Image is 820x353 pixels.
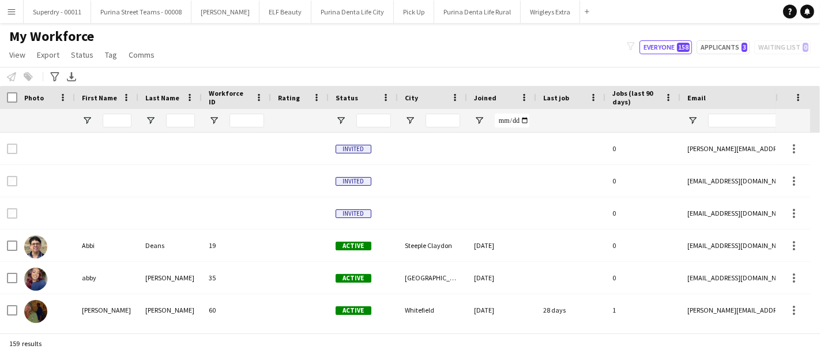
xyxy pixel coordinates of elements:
[66,47,98,62] a: Status
[336,306,371,315] span: Active
[24,93,44,102] span: Photo
[209,115,219,126] button: Open Filter Menu
[398,294,467,326] div: Whitefield
[7,144,17,154] input: Row Selection is disabled for this row (unchecked)
[82,93,117,102] span: First Name
[474,115,484,126] button: Open Filter Menu
[434,1,521,23] button: Purina Denta Life Rural
[82,115,92,126] button: Open Filter Menu
[100,47,122,62] a: Tag
[202,230,271,261] div: 19
[9,50,25,60] span: View
[202,262,271,294] div: 35
[474,93,496,102] span: Joined
[687,115,698,126] button: Open Filter Menu
[24,1,91,23] button: Superdry - 00011
[742,43,747,52] span: 3
[495,114,529,127] input: Joined Filter Input
[24,268,47,291] img: abby thomas
[259,1,311,23] button: ELF Beauty
[677,43,690,52] span: 158
[605,230,680,261] div: 0
[202,294,271,326] div: 60
[405,93,418,102] span: City
[336,209,371,218] span: Invited
[24,235,47,258] img: Abbi Deans
[697,40,750,54] button: Applicants3
[605,262,680,294] div: 0
[7,208,17,219] input: Row Selection is disabled for this row (unchecked)
[145,93,179,102] span: Last Name
[75,294,138,326] div: [PERSON_NAME]
[426,114,460,127] input: City Filter Input
[105,50,117,60] span: Tag
[605,197,680,229] div: 0
[75,230,138,261] div: Abbi
[7,176,17,186] input: Row Selection is disabled for this row (unchecked)
[32,47,64,62] a: Export
[138,294,202,326] div: [PERSON_NAME]
[191,1,259,23] button: [PERSON_NAME]
[398,230,467,261] div: Steeple Claydon
[9,28,94,45] span: My Workforce
[612,89,660,106] span: Jobs (last 90 days)
[398,262,467,294] div: [GEOGRAPHIC_DATA]
[543,93,569,102] span: Last job
[336,93,358,102] span: Status
[230,114,264,127] input: Workforce ID Filter Input
[336,177,371,186] span: Invited
[467,262,536,294] div: [DATE]
[640,40,692,54] button: Everyone158
[129,50,155,60] span: Comms
[91,1,191,23] button: Purina Street Teams - 00008
[336,242,371,250] span: Active
[687,93,706,102] span: Email
[467,230,536,261] div: [DATE]
[138,262,202,294] div: [PERSON_NAME]
[75,262,138,294] div: abby
[605,294,680,326] div: 1
[521,1,580,23] button: Wrigleys Extra
[605,165,680,197] div: 0
[5,47,30,62] a: View
[103,114,131,127] input: First Name Filter Input
[336,274,371,283] span: Active
[37,50,59,60] span: Export
[48,70,62,84] app-action-btn: Advanced filters
[336,145,371,153] span: Invited
[124,47,159,62] a: Comms
[405,115,415,126] button: Open Filter Menu
[278,93,300,102] span: Rating
[71,50,93,60] span: Status
[145,115,156,126] button: Open Filter Menu
[311,1,394,23] button: Purina Denta Life City
[209,89,250,106] span: Workforce ID
[356,114,391,127] input: Status Filter Input
[536,294,605,326] div: 28 days
[336,115,346,126] button: Open Filter Menu
[24,300,47,323] img: Adele Lee
[467,294,536,326] div: [DATE]
[166,114,195,127] input: Last Name Filter Input
[605,133,680,164] div: 0
[138,230,202,261] div: Deans
[65,70,78,84] app-action-btn: Export XLSX
[394,1,434,23] button: Pick Up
